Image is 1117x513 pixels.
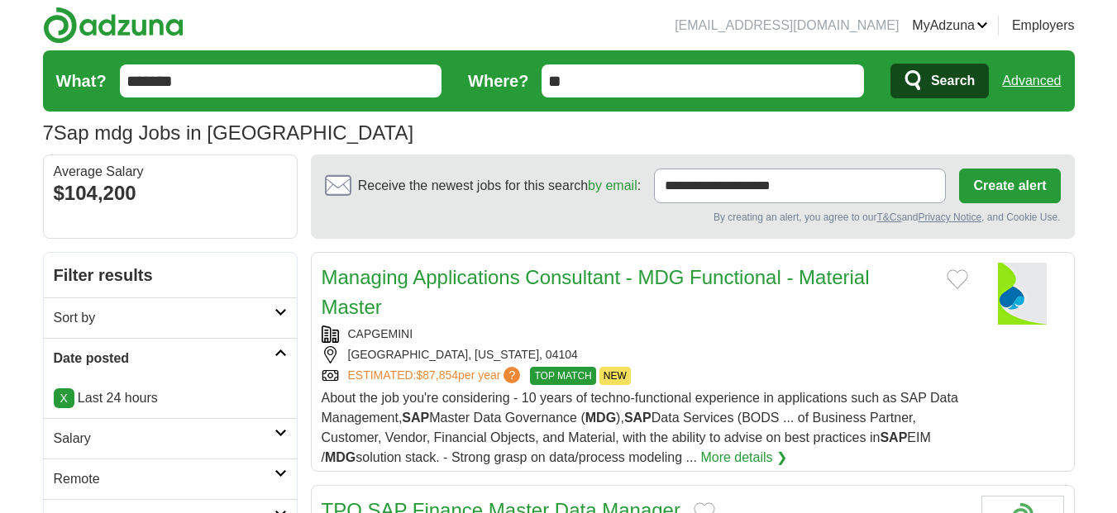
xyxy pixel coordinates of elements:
strong: MDG [585,411,616,425]
a: T&Cs [876,211,901,223]
img: Capgemini logo [981,263,1064,325]
h1: Sap mdg Jobs in [GEOGRAPHIC_DATA] [43,121,414,144]
span: Search [931,64,975,97]
div: By creating an alert, you agree to our and , and Cookie Use. [325,210,1061,225]
strong: SAP [880,430,907,444]
a: Managing Applications Consultant - MDG Functional - Material Master [322,266,870,318]
span: $87,854 [416,368,458,382]
span: TOP MATCH [530,367,595,385]
a: X [54,388,74,408]
button: Add to favorite jobs [947,269,968,289]
span: 7 [43,118,54,148]
span: ? [504,367,520,383]
a: MyAdzuna [912,16,988,36]
a: More details ❯ [700,448,787,468]
img: Adzuna logo [43,7,184,44]
a: Advanced [1002,64,1061,97]
h2: Salary [54,429,274,449]
a: ESTIMATED:$87,854per year? [348,367,524,385]
a: Remote [44,458,297,499]
a: by email [588,178,637,192]
label: Where? [468,69,528,93]
h2: Sort by [54,308,274,328]
li: [EMAIL_ADDRESS][DOMAIN_NAME] [675,16,899,36]
button: Search [890,64,989,98]
a: Date posted [44,338,297,378]
strong: MDG [325,450,356,464]
div: [GEOGRAPHIC_DATA], [US_STATE], 04104 [322,346,968,363]
h2: Date posted [54,349,274,368]
strong: SAP [624,411,652,425]
a: Employers [1012,16,1075,36]
button: Create alert [959,169,1060,203]
a: CAPGEMINI [348,327,413,340]
h2: Remote [54,469,274,489]
p: Last 24 hours [54,388,287,408]
a: Privacy Notice [918,211,981,223]
div: Average Salary [54,165,287,178]
span: NEW [599,367,631,385]
span: Receive the newest jobs for this search : [358,176,641,196]
strong: SAP [402,411,429,425]
h2: Filter results [44,253,297,297]
span: About the job you're considering - 10 years of techno-functional experience in applications such ... [322,391,958,464]
div: $104,200 [54,178,287,208]
a: Sort by [44,297,297,338]
label: What? [56,69,107,93]
a: Salary [44,418,297,458]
